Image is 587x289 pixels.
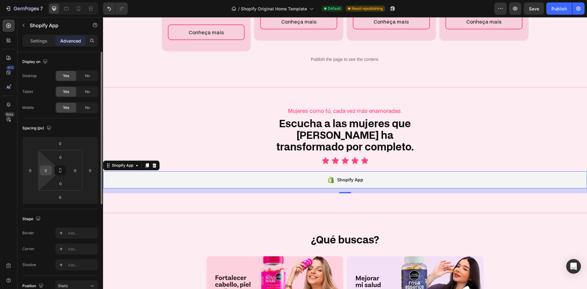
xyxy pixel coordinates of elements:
[352,6,383,11] span: Need republishing
[566,259,581,274] div: Open Intercom Messenger
[54,139,66,148] input: 0
[59,216,426,230] h2: ¿Qué buscas?
[60,38,81,44] p: Advanced
[40,5,43,12] p: 7
[22,58,49,66] div: Display on
[218,139,267,149] img: gempages_579051959273653041-6b4d4099-febd-4e6f-b03c-038c3003fe57.svg
[26,166,35,175] input: 0
[103,2,128,15] div: Undo/Redo
[328,6,341,11] span: Default
[6,65,15,70] div: 450
[552,6,567,12] div: Publish
[71,166,80,175] input: 0px
[85,89,90,94] span: No
[54,193,66,202] input: 0
[22,230,34,236] div: Border
[68,231,97,236] div: Add...
[22,89,33,94] div: Tablet
[546,2,572,15] button: Publish
[30,22,82,29] p: Shopify App
[22,215,42,223] div: Shape
[41,166,50,175] input: 0px
[22,105,34,110] div: Mobile
[22,246,35,252] div: Corner
[5,112,15,117] div: Beta
[169,100,316,136] h2: Escucha a las mujeres que [PERSON_NAME] ha transformado por completo.
[8,146,31,151] div: Shopify App
[241,6,307,12] span: Shopify Original Home Template
[63,73,69,79] span: Yes
[178,2,213,7] p: Conheça mais
[63,89,69,94] span: Yes
[234,159,260,166] div: Shopify App
[2,2,46,15] button: 7
[68,246,97,252] div: Add...
[133,91,351,97] p: Mujeres como tú, cada vez más enamoradas.
[271,2,306,7] p: Conheça mais
[54,153,67,162] input: 0px
[54,179,67,188] input: 0px
[22,73,37,79] div: Desktop
[238,6,240,12] span: /
[22,124,53,132] div: Spacing (px)
[524,2,544,15] button: Save
[68,262,97,268] div: Add...
[30,38,47,44] p: Settings
[103,17,587,289] iframe: Design area
[85,73,90,79] span: No
[363,2,398,7] p: Conheça mais
[58,283,68,288] span: Static
[85,105,90,110] span: No
[22,262,36,268] div: Shadow
[529,6,539,11] span: Save
[63,105,69,110] span: Yes
[86,166,95,175] input: 0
